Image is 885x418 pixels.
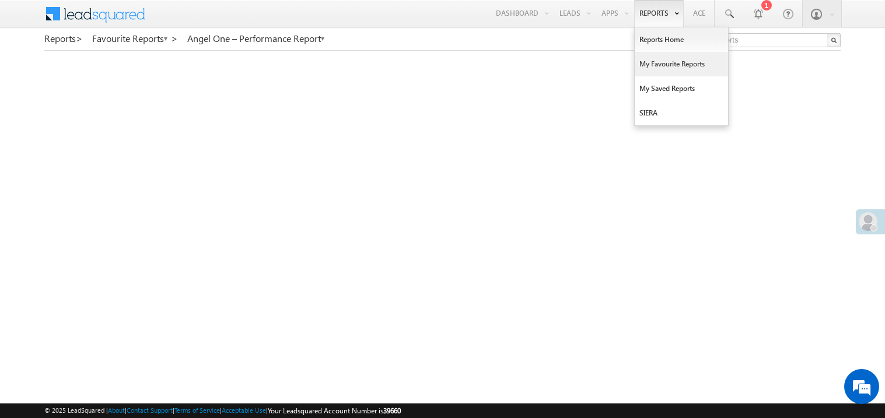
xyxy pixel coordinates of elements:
em: Start Chat [159,328,212,343]
div: Minimize live chat window [191,6,219,34]
span: 39660 [383,406,401,415]
textarea: Type your message and hit 'Enter' [15,108,213,318]
a: Reports Home [635,27,728,52]
div: Chat with us now [61,61,196,76]
a: My Favourite Reports [635,52,728,76]
a: About [108,406,125,414]
a: SIERA [635,101,728,125]
a: Contact Support [127,406,173,414]
a: Acceptable Use [222,406,266,414]
a: Favourite Reports > [92,33,178,44]
span: > [171,31,178,45]
a: Terms of Service [174,406,220,414]
span: © 2025 LeadSquared | | | | | [44,405,401,416]
a: Angel One – Performance Report [187,33,326,44]
a: My Saved Reports [635,76,728,101]
input: Search Reports [683,33,841,47]
a: Reports> [44,33,83,44]
span: > [76,31,83,45]
span: Your Leadsquared Account Number is [268,406,401,415]
img: d_60004797649_company_0_60004797649 [20,61,49,76]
